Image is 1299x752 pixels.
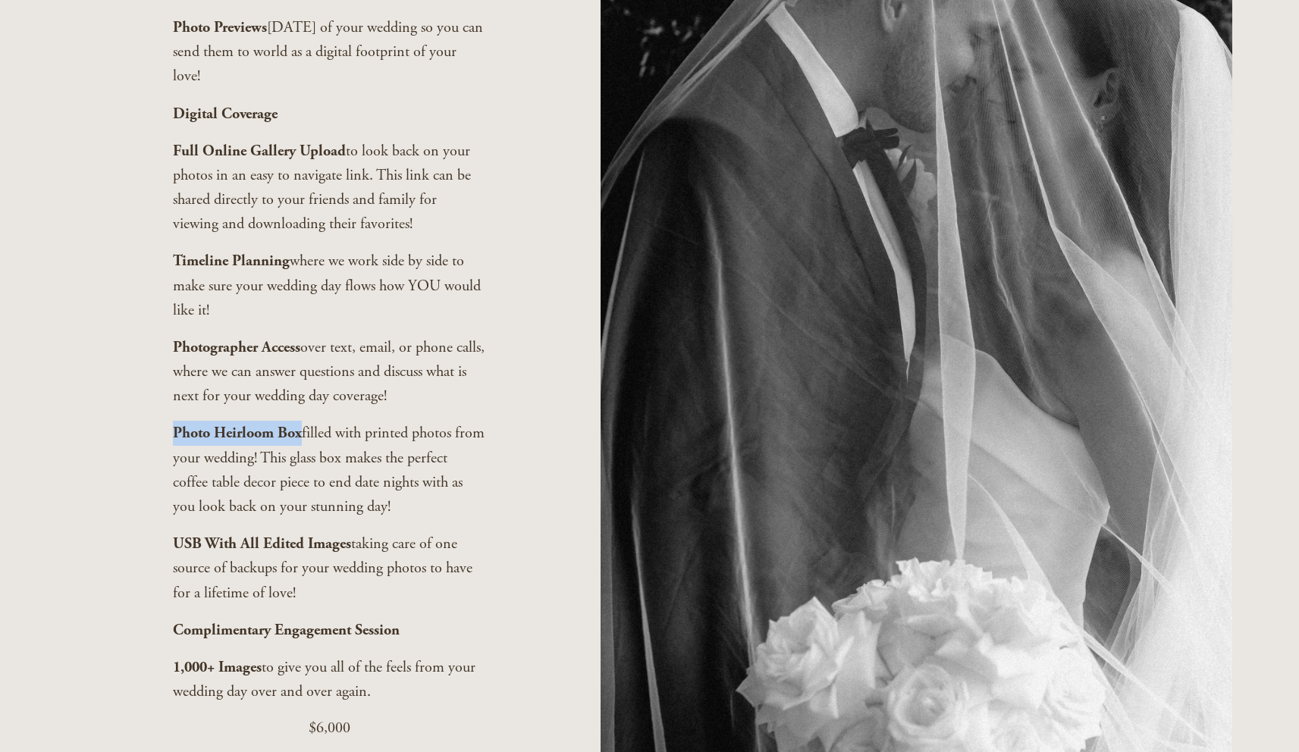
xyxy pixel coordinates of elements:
[173,655,485,704] p: to give you all of the feels from your wedding day over and over again.
[173,335,485,409] p: over text, email, or phone calls, where we can answer questions and discuss what is next for your...
[173,139,485,237] p: to look back on your photos in an easy to navigate link. This link can be shared directly to your...
[173,621,400,639] strong: Complimentary Engagement Session
[173,658,262,676] strong: 1,000+ Images
[173,18,267,36] strong: Photo Previews
[173,252,290,270] strong: Timeline Planning
[173,15,485,89] p: [DATE] of your wedding so you can send them to world as a digital footprint of your love!
[173,249,485,323] p: where we work side by side to make sure your wedding day flows how YOU would like it!
[173,531,485,606] p: taking care of one source of backups for your wedding photos to have for a lifetime of love!
[173,105,278,123] strong: Digital Coverage
[173,424,302,442] strong: Photo Heirloom Box
[173,421,485,519] p: filled with printed photos from your wedding! This glass box makes the perfect coffee table decor...
[173,142,346,160] strong: Full Online Gallery Upload
[173,716,485,741] p: $6,000
[173,338,300,356] strong: Photographer Access
[173,534,351,553] strong: USB With All Edited Images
